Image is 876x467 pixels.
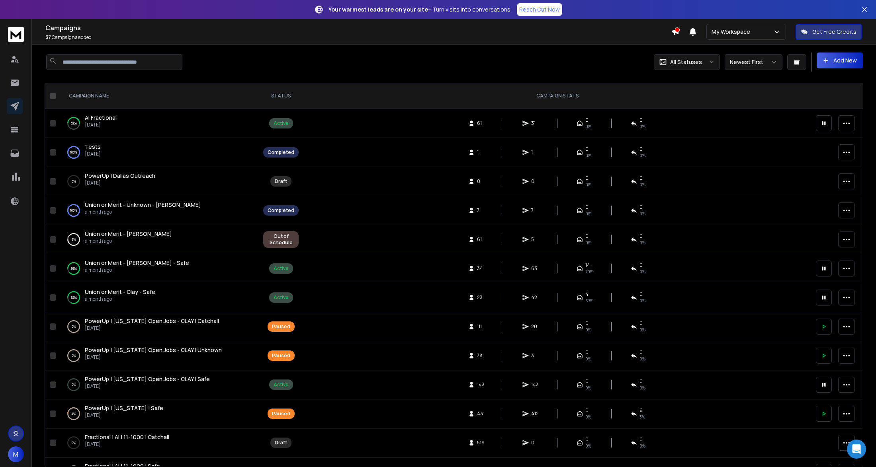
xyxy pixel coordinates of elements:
[45,34,671,41] p: Campaigns added
[712,28,753,36] p: My Workspace
[639,269,645,275] span: 0 %
[85,296,155,302] p: a month ago
[519,6,560,14] p: Reach Out Now
[85,114,117,122] a: AI Fractional
[477,178,485,185] span: 0
[639,204,643,210] span: 0
[85,201,201,209] a: Union or Merit - Unknown - [PERSON_NAME]
[268,207,294,214] div: Completed
[85,259,189,267] a: Union or Merit - [PERSON_NAME] - Safe
[477,381,485,388] span: 143
[585,436,589,443] span: 0
[585,175,589,181] span: 0
[725,54,782,70] button: Newest First
[72,439,76,447] p: 0 %
[585,123,591,130] span: 0%
[85,230,172,238] a: Union or Merit - [PERSON_NAME]
[85,375,210,383] span: PowerUp | [US_STATE] Open Jobs - CLAY | Safe
[8,27,24,42] img: logo
[670,58,702,66] p: All Statuses
[70,148,77,156] p: 100 %
[85,238,172,244] p: a month ago
[531,236,539,243] span: 5
[531,178,539,185] span: 0
[585,204,589,210] span: 0
[531,381,539,388] span: 143
[585,327,591,333] span: 0%
[59,109,258,138] td: 52%AI Fractional[DATE]
[85,441,169,448] p: [DATE]
[639,210,645,217] span: 0 %
[85,354,222,360] p: [DATE]
[72,381,76,389] p: 0 %
[477,207,485,214] span: 7
[639,407,643,414] span: 6
[85,346,222,354] span: PowerUp | [US_STATE] Open Jobs - CLAY | Unknown
[817,53,863,68] button: Add New
[272,352,290,359] div: Paused
[477,149,485,156] span: 1
[639,327,645,333] span: 0 %
[531,352,539,359] span: 3
[275,178,287,185] div: Draft
[85,433,169,441] span: Fractional | AI | 11-1000 | Catchall
[639,349,643,356] span: 0
[585,356,591,362] span: 0%
[85,404,163,412] a: PowerUp | [US_STATE] | Safe
[477,352,485,359] span: 78
[59,341,258,370] td: 0%PowerUp | [US_STATE] Open Jobs - CLAY | Unknown[DATE]
[639,291,643,298] span: 0
[85,143,101,150] span: Tests
[72,352,76,360] p: 0 %
[585,443,591,449] span: 0%
[477,323,485,330] span: 111
[85,325,219,331] p: [DATE]
[585,181,591,188] span: 0%
[639,298,645,304] span: 0 %
[639,175,643,181] span: 0
[812,28,856,36] p: Get Free Credits
[72,323,76,331] p: 0 %
[328,6,510,14] p: – Turn visits into conversations
[639,385,645,391] span: 0 %
[71,265,77,272] p: 88 %
[531,265,539,272] span: 63
[639,320,643,327] span: 0
[328,6,428,13] strong: Your warmest leads are on your site
[85,288,155,296] a: Union or Merit - Clay - Safe
[8,446,24,462] button: M
[272,323,290,330] div: Paused
[639,181,645,188] span: 0%
[59,312,258,341] td: 0%PowerUp | [US_STATE] Open Jobs - CLAY | Catchall[DATE]
[59,399,258,428] td: 4%PowerUp | [US_STATE] | Safe[DATE]
[303,83,811,109] th: CAMPAIGN STATS
[59,167,258,196] td: 0%PowerUp | Dallas Outreach[DATE]
[585,210,591,217] span: 0%
[274,381,289,388] div: Active
[639,436,643,443] span: 0
[45,34,51,41] span: 37
[45,23,671,33] h1: Campaigns
[85,114,117,121] span: AI Fractional
[59,225,258,254] td: 8%Union or Merit - [PERSON_NAME]a month ago
[85,122,117,128] p: [DATE]
[585,239,591,246] span: 0%
[477,265,485,272] span: 34
[85,383,210,389] p: [DATE]
[585,349,589,356] span: 0
[72,177,76,185] p: 0 %
[477,411,485,417] span: 431
[274,294,289,301] div: Active
[639,117,643,123] span: 0
[585,117,589,123] span: 0
[531,120,539,126] span: 31
[275,440,287,446] div: Draft
[59,138,258,167] td: 100%Tests[DATE]
[531,440,539,446] span: 0
[85,267,189,273] p: a month ago
[477,236,485,243] span: 61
